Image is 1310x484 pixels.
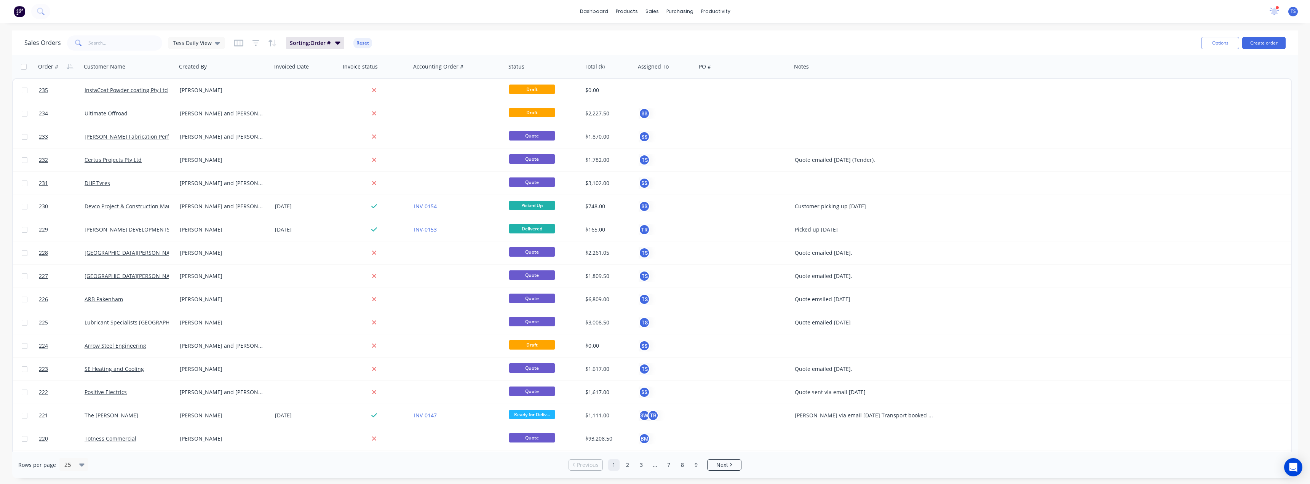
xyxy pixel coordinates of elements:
[642,6,663,17] div: sales
[39,296,48,303] span: 226
[697,6,734,17] div: productivity
[639,363,650,375] button: TS
[795,156,934,164] div: Quote emailed [DATE] (Tender).
[180,435,264,442] div: [PERSON_NAME]
[414,203,437,210] a: INV-0154
[795,249,934,257] div: Quote emailed [DATE].
[85,319,249,326] a: Lubricant Specialists [GEOGRAPHIC_DATA] - [GEOGRAPHIC_DATA]
[414,226,437,233] a: INV-0153
[509,85,555,94] span: Draft
[639,410,650,421] div: SW
[88,35,163,51] input: Search...
[639,154,650,166] div: TS
[39,427,85,450] a: 220
[639,201,650,212] div: SS
[39,358,85,380] a: 223
[38,63,58,70] div: Order #
[14,6,25,17] img: Factory
[639,387,650,398] button: SS
[85,203,194,210] a: Devco Project & Construction Management
[795,296,934,303] div: Quote emsiled [DATE]
[647,410,659,421] div: TR
[180,156,264,164] div: [PERSON_NAME]
[275,203,337,210] div: [DATE]
[585,86,630,94] div: $0.00
[509,433,555,442] span: Quote
[638,63,669,70] div: Assigned To
[180,272,264,280] div: [PERSON_NAME]
[794,63,809,70] div: Notes
[85,365,144,372] a: SE Heating and Cooling
[39,272,48,280] span: 227
[180,249,264,257] div: [PERSON_NAME]
[39,172,85,195] a: 231
[639,108,650,119] button: SS
[39,412,48,419] span: 221
[508,63,524,70] div: Status
[39,388,48,396] span: 222
[180,296,264,303] div: [PERSON_NAME]
[85,342,146,349] a: Arrow Steel Engineering
[585,319,630,326] div: $3,008.50
[343,63,378,70] div: Invoice status
[716,461,728,469] span: Next
[39,133,48,141] span: 233
[85,133,192,140] a: [PERSON_NAME] Fabrication Performance
[639,340,650,351] div: SS
[585,133,630,141] div: $1,870.00
[39,319,48,326] span: 225
[708,461,741,469] a: Next page
[39,381,85,404] a: 222
[39,86,48,94] span: 235
[39,156,48,164] span: 232
[509,387,555,396] span: Quote
[576,6,612,17] a: dashboard
[509,201,555,210] span: Picked Up
[509,108,555,117] span: Draft
[585,156,630,164] div: $1,782.00
[275,412,337,419] div: [DATE]
[85,388,127,396] a: Positive Electrics
[39,334,85,357] a: 224
[180,412,264,419] div: [PERSON_NAME]
[585,249,630,257] div: $2,261.05
[85,86,168,94] a: InstaCoat Powder coating Pty Ltd
[85,110,128,117] a: Ultimate Offroad
[509,410,555,419] span: Ready for Deliv...
[39,195,85,218] a: 230
[639,410,659,421] button: SWTR
[39,249,48,257] span: 228
[795,203,934,210] div: Customer picking up [DATE]
[39,265,85,288] a: 227
[636,459,647,471] a: Page 3
[180,388,264,396] div: [PERSON_NAME] and [PERSON_NAME]
[639,294,650,305] div: TS
[585,365,630,373] div: $1,617.00
[85,272,180,280] a: [GEOGRAPHIC_DATA][PERSON_NAME]
[39,311,85,334] a: 225
[85,226,179,233] a: [PERSON_NAME] DEVELOPMENTS P/L
[180,203,264,210] div: [PERSON_NAME] and [PERSON_NAME]
[39,203,48,210] span: 230
[569,461,602,469] a: Previous page
[795,272,934,280] div: Quote emailed [DATE].
[639,317,650,328] div: TS
[577,461,599,469] span: Previous
[639,131,650,142] div: SS
[39,241,85,264] a: 228
[173,39,212,47] span: Tess Daily View
[180,86,264,94] div: [PERSON_NAME]
[795,388,934,396] div: Quote sent via email [DATE]
[639,433,650,444] button: BM
[639,224,650,235] button: TR
[180,133,264,141] div: [PERSON_NAME] and [PERSON_NAME]
[585,272,630,280] div: $1,809.50
[179,63,207,70] div: Created By
[85,156,142,163] a: Certus Projects Pty Ltd
[414,412,437,419] a: INV-0147
[1242,37,1286,49] button: Create order
[275,226,337,233] div: [DATE]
